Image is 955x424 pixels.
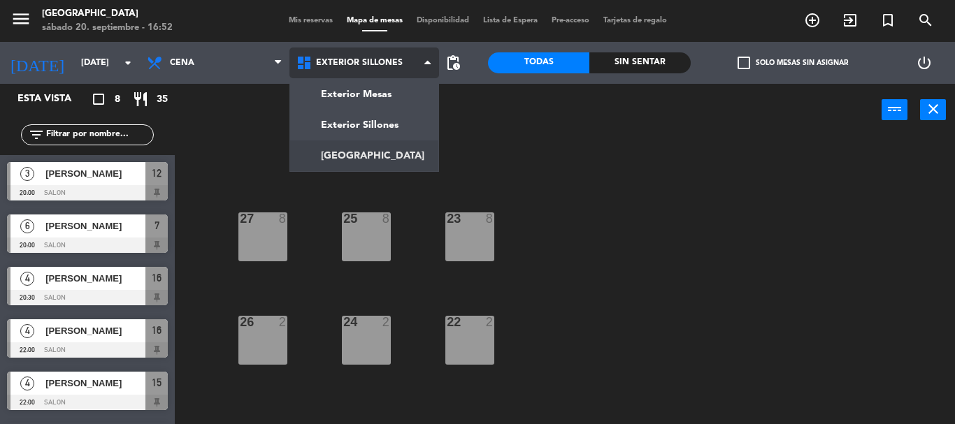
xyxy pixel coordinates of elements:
[842,12,859,29] i: exit_to_app
[45,376,145,390] span: [PERSON_NAME]
[290,140,438,171] a: [GEOGRAPHIC_DATA]
[925,101,942,117] i: close
[382,212,391,225] div: 8
[20,324,34,338] span: 4
[170,58,194,68] span: Cena
[917,12,934,29] i: search
[152,322,161,339] span: 16
[340,17,410,24] span: Mapa de mesas
[152,374,161,391] span: 15
[316,58,403,68] span: Exterior Sillones
[90,91,107,108] i: crop_square
[486,212,494,225] div: 8
[152,165,161,182] span: 12
[7,91,101,108] div: Esta vista
[152,270,161,286] span: 16
[920,99,946,120] button: close
[10,8,31,34] button: menu
[42,7,173,21] div: [GEOGRAPHIC_DATA]
[488,52,589,73] div: Todas
[343,316,344,328] div: 24
[545,17,596,24] span: Pre-acceso
[279,316,287,328] div: 2
[20,272,34,286] span: 4
[738,57,848,69] label: Solo mesas sin asignar
[290,110,438,140] a: Exterior Sillones
[410,17,476,24] span: Disponibilidad
[20,377,34,390] span: 4
[45,271,145,286] span: [PERSON_NAME]
[886,101,903,117] i: power_input
[157,92,168,108] span: 35
[476,17,545,24] span: Lista de Espera
[282,17,340,24] span: Mis reservas
[20,219,34,233] span: 6
[382,316,391,328] div: 2
[28,126,45,143] i: filter_list
[445,54,461,71] span: pending_actions
[42,21,173,35] div: sábado 20. septiembre - 16:52
[596,17,674,24] span: Tarjetas de regalo
[20,167,34,181] span: 3
[279,212,287,225] div: 8
[882,99,907,120] button: power_input
[589,52,691,73] div: Sin sentar
[10,8,31,29] i: menu
[45,219,145,233] span: [PERSON_NAME]
[45,323,145,338] span: [PERSON_NAME]
[115,92,120,108] span: 8
[486,316,494,328] div: 2
[45,166,145,181] span: [PERSON_NAME]
[804,12,821,29] i: add_circle_outline
[343,212,344,225] div: 25
[45,127,153,142] input: Filtrar por nombre...
[132,91,149,108] i: restaurant
[738,57,750,69] span: check_box_outline_blank
[879,12,896,29] i: turned_in_not
[290,79,438,110] a: Exterior Mesas
[120,54,136,71] i: arrow_drop_down
[155,217,159,234] span: 7
[916,54,933,71] i: power_settings_new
